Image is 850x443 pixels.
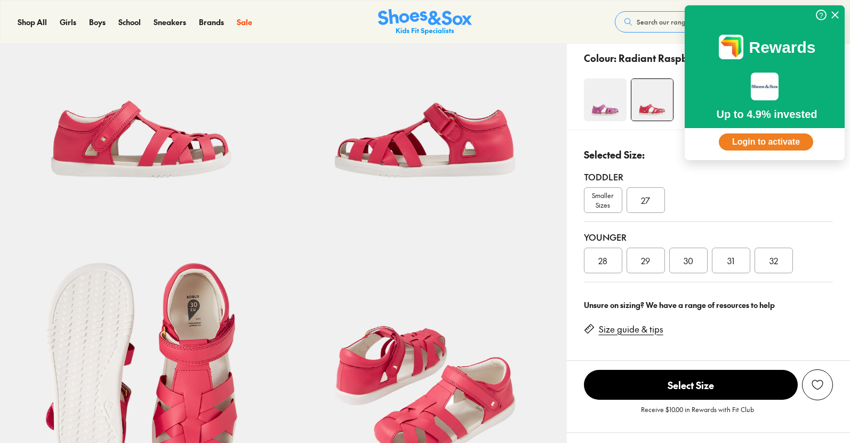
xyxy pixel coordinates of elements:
span: School [118,17,141,27]
span: Boys [89,17,106,27]
span: Select Size [584,370,798,400]
button: Select Size [584,369,798,400]
button: Add to Wishlist [802,369,833,400]
div: Unsure on sizing? We have a range of resources to help [584,299,833,311]
div: Toddler [584,170,833,183]
a: Brands [199,17,224,28]
img: SNS_Logo_Responsive.svg [378,9,472,35]
span: Sneakers [154,17,186,27]
span: Sale [237,17,252,27]
div: Younger [584,231,833,243]
img: 4-551538_1 [631,79,673,121]
p: Selected Size: [584,147,645,162]
a: School [118,17,141,28]
p: Colour: [584,51,616,65]
a: Shop All [18,17,47,28]
a: Size guide & tips [599,323,663,335]
span: 29 [641,254,650,267]
span: 31 [727,254,734,267]
span: Brands [199,17,224,27]
p: Radiant Raspberry [619,51,706,65]
a: Boys [89,17,106,28]
span: Girls [60,17,76,27]
span: Shop All [18,17,47,27]
span: 28 [598,254,607,267]
p: Receive $10.00 in Rewards with Fit Club [641,405,754,424]
span: Smaller Sizes [584,191,622,210]
span: 32 [769,254,778,267]
button: Search our range of products [615,11,768,33]
span: 27 [641,194,650,207]
a: Sale [237,17,252,28]
a: Shoes & Sox [378,9,472,35]
a: Girls [60,17,76,28]
img: 4-551543_1 [584,78,627,121]
a: Sneakers [154,17,186,28]
span: Search our range of products [637,17,725,27]
span: 30 [684,254,693,267]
